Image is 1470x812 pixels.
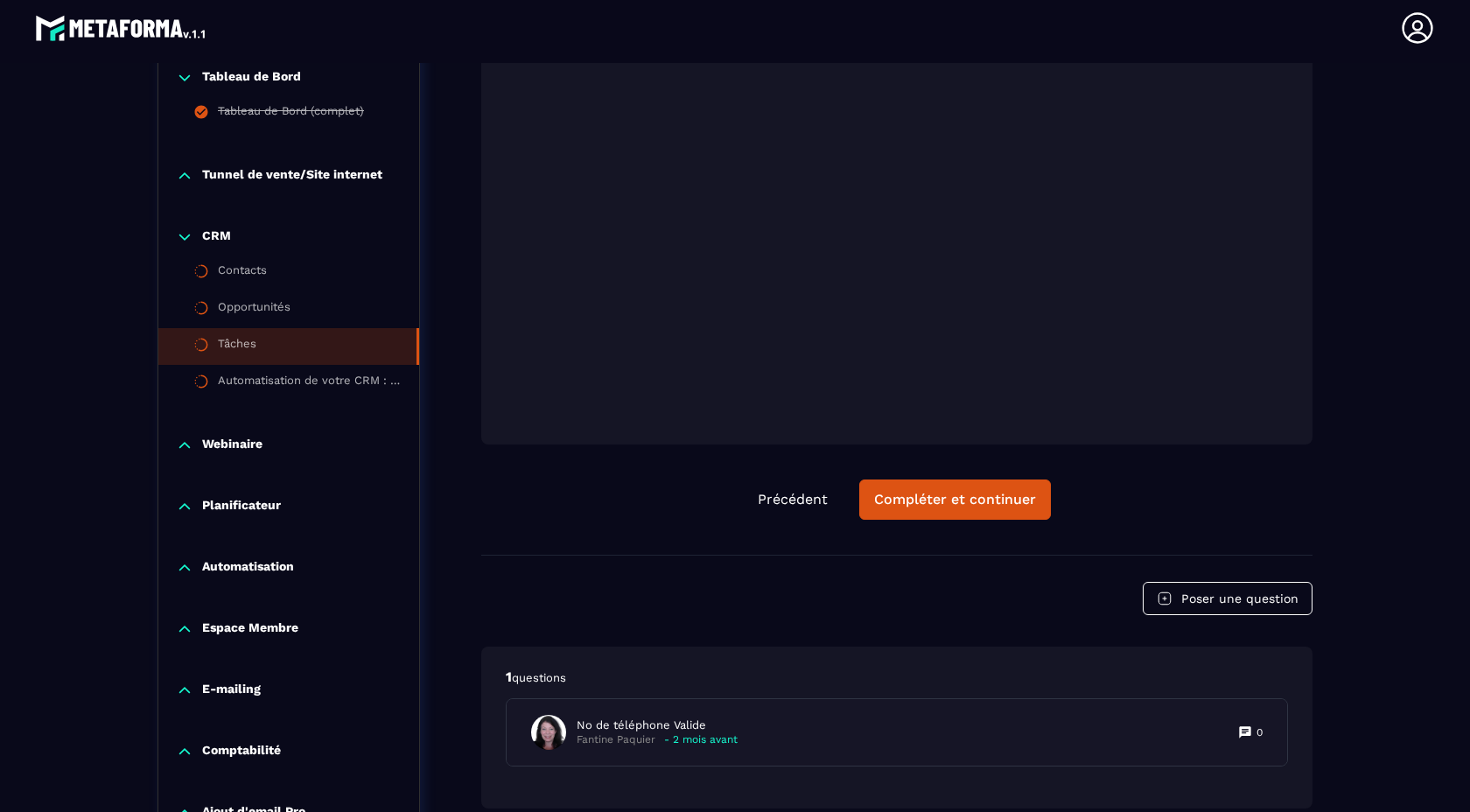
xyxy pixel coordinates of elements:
p: Comptabilité [202,743,281,760]
p: Planificateur [202,498,281,515]
p: Tunnel de vente/Site internet [202,167,382,185]
p: 0 [1256,725,1263,739]
div: Tâches [218,337,256,356]
div: Contacts [218,263,267,283]
p: Fantine Paquier [577,733,655,746]
div: Opportunités [218,300,290,319]
span: questions [512,671,566,684]
p: E-mailing [202,682,261,699]
p: Automatisation [202,559,294,577]
p: Webinaire [202,437,262,454]
p: Tableau de Bord [202,69,301,87]
p: 1 [506,668,1288,687]
p: - 2 mois avant [664,733,738,746]
p: Espace Membre [202,620,298,638]
p: CRM [202,228,231,246]
img: logo [35,10,208,45]
div: Tableau de Bord (complet) [218,104,364,123]
p: No de téléphone Valide [577,717,738,733]
button: Compléter et continuer [859,479,1051,520]
div: Compléter et continuer [874,491,1036,508]
div: Automatisation de votre CRM : Créez des opportunités efficacement [218,374,402,393]
button: Poser une question [1143,582,1312,615]
button: Précédent [744,480,842,519]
